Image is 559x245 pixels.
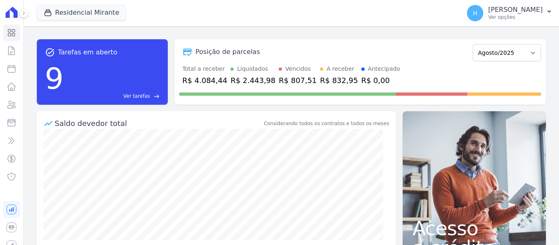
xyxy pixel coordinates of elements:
[264,120,389,127] div: Considerando todos os contratos e todos os meses
[412,218,536,238] span: Acesso
[279,75,317,86] div: R$ 807,51
[55,118,262,129] div: Saldo devedor total
[320,75,358,86] div: R$ 832,95
[488,14,543,20] p: Ver opções
[237,65,268,73] div: Liquidados
[183,65,228,73] div: Total a receber
[460,2,559,25] button: H [PERSON_NAME] Ver opções
[196,47,260,57] div: Posição de parcelas
[153,93,160,99] span: east
[67,92,159,100] a: Ver tarefas east
[285,65,311,73] div: Vencidos
[361,75,400,86] div: R$ 0,00
[230,75,275,86] div: R$ 2.443,98
[183,75,228,86] div: R$ 4.084,44
[368,65,400,73] div: Antecipado
[45,57,64,100] div: 9
[327,65,354,73] div: A receber
[473,10,478,16] span: H
[37,5,126,20] button: Residencial Mirante
[488,6,543,14] p: [PERSON_NAME]
[58,47,117,57] span: Tarefas em aberto
[45,47,55,57] span: task_alt
[123,92,150,100] span: Ver tarefas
